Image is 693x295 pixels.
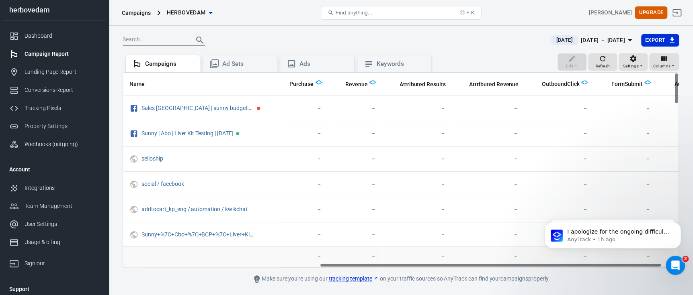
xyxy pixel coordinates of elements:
span: 2 [682,256,689,262]
div: Campaigns [122,9,151,17]
div: Keywords [377,60,425,68]
input: Search... [123,35,187,45]
button: Search [190,31,209,50]
div: Did that answer help, or do you still need help from someone? [13,68,125,84]
div: [DATE] － [DATE] [581,35,625,45]
button: herbovedam [164,5,215,20]
div: Campaign Report [25,50,99,58]
a: Landing Page Report [3,63,106,81]
div: Integrations [25,184,99,192]
div: herbovedam [3,6,106,14]
iframe: Intercom live chat [666,256,685,275]
div: Team Management [25,202,99,210]
a: Conversions Report [3,81,106,99]
div: ⌘ + K [459,10,474,16]
a: Tracking Pixels [3,99,106,117]
p: Back in 1 hour [57,10,94,18]
div: AnyTrack says… [6,119,154,159]
div: AnyTrack • 2h ago [13,146,58,151]
span: Refresh [595,63,610,70]
h1: AnyTrack [50,4,79,10]
a: Webhooks (outgoing) [3,135,106,153]
a: Usage & billing [3,233,106,251]
div: Landing Page Report [25,68,99,76]
button: Send a message… [138,218,151,231]
div: Usage & billing [25,238,99,246]
a: Integrations [3,179,106,197]
a: Sign out [3,251,106,273]
div: Sign out [25,259,99,268]
div: ok [135,159,154,177]
button: Emoji picker [12,222,19,228]
a: Campaign Report [3,45,106,63]
iframe: Intercom notifications message [532,205,693,273]
div: No, I still need help 👤 [85,100,148,108]
div: Tracking Pixels [25,104,99,112]
li: Account [3,160,106,179]
a: Property Settings [3,117,106,135]
div: Campaigns [145,60,193,68]
div: Close [141,3,156,18]
a: User Settings [3,215,106,233]
span: Columns [653,63,670,70]
div: Make sure you're using our on your traffic sources so AnyTrack can find your campaigns properly. [220,274,582,284]
div: ok [141,164,148,172]
a: Team Management [3,197,106,215]
div: AnyTrack says… [6,63,154,95]
button: go back [5,3,21,18]
div: Account id: yLGw5221 [589,8,631,17]
button: Columns [649,53,679,71]
button: Gif picker [25,222,32,228]
div: sunny says… [6,96,154,120]
a: Dashboard [3,27,106,45]
div: can you go through my account and check i added everything correct? [29,177,154,203]
div: Property Settings [25,122,99,130]
div: Ad Sets [222,60,271,68]
div: Our team will help you get everything working properly so you can start tracking your purchases c... [13,35,148,58]
div: Webhooks (outgoing) [25,140,99,149]
div: sunny says… [6,159,154,177]
span: Find anything... [336,10,372,16]
button: [DATE][DATE] － [DATE] [545,34,641,47]
div: sunny says… [6,203,154,231]
a: Sign out [667,3,687,22]
button: Export [641,34,679,47]
div: No, I still need help 👤 [78,96,154,113]
div: can you go through my account and check i added everything correct? [35,182,148,198]
div: hi [136,203,154,221]
div: sunny says… [6,177,154,203]
button: Find anything...⌘ + K [321,6,482,20]
img: Profile image for Jose [23,4,36,17]
textarea: Message… [7,205,154,218]
div: Conversions Report [25,86,99,94]
div: Dashboard [25,32,99,40]
div: User Settings [25,220,99,228]
span: [DATE] [553,36,576,44]
img: Profile image for Laurent [34,4,47,17]
div: The team will get back to you on this. AnyTrack will be back later [DATE]. [13,124,125,140]
div: Ads [299,60,348,68]
button: Settings [619,53,648,71]
div: Did that answer help, or do you still need help from someone? [6,63,132,89]
a: tracking template [328,275,378,283]
button: Upload attachment [38,222,45,228]
span: Settings [623,63,639,70]
div: The team will get back to you on this. AnyTrack will be back later [DATE].AnyTrack • 2h ago [6,119,132,144]
button: Refresh [588,53,617,71]
span: herbovedam [167,8,206,18]
button: Upgrade [635,6,667,19]
button: Home [126,3,141,18]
